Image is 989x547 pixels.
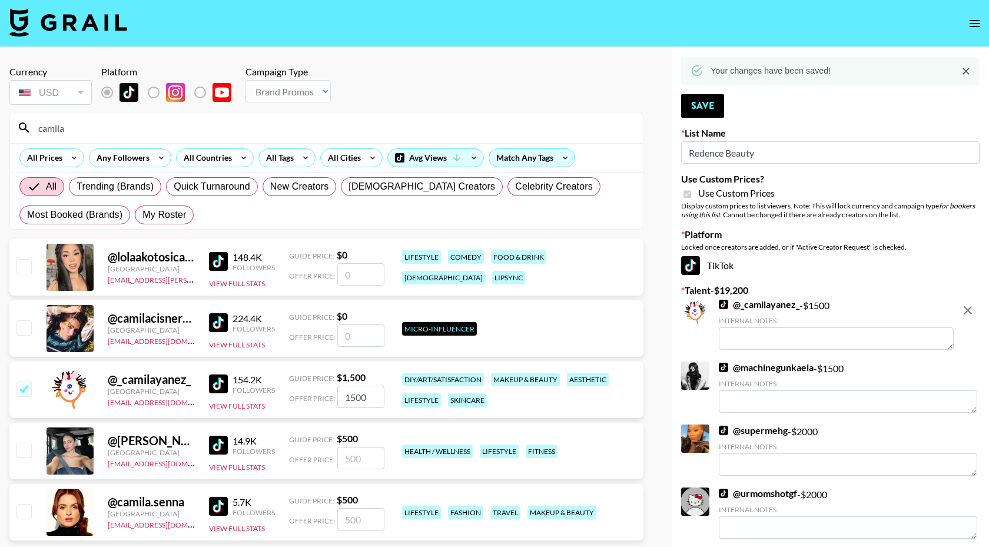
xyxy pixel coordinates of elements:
div: Currency [9,66,92,78]
input: 0 [337,324,384,347]
span: All [46,180,57,194]
span: Quick Turnaround [174,180,250,194]
button: View Full Stats [209,402,265,410]
div: lifestyle [402,393,441,407]
img: TikTok [209,374,228,393]
div: [DEMOGRAPHIC_DATA] [402,271,485,284]
img: TikTok [719,300,728,309]
div: List locked to TikTok. [101,80,241,105]
div: Internal Notes: [719,505,977,514]
div: Followers [233,447,275,456]
button: Close [957,62,975,80]
div: lifestyle [480,445,519,458]
strong: $ 500 [337,433,358,444]
div: - $ 2000 [719,488,977,539]
img: TikTok [209,313,228,332]
img: TikTok [120,83,138,102]
img: TikTok [209,252,228,271]
div: Your changes have been saved! [711,60,831,81]
input: Search by User Name [31,118,636,137]
div: health / wellness [402,445,473,458]
div: - $ 2000 [719,425,977,476]
input: 500 [337,447,384,469]
div: - $ 1500 [719,362,977,413]
a: [EMAIL_ADDRESS][DOMAIN_NAME] [108,457,226,468]
div: All Cities [321,149,363,167]
span: [DEMOGRAPHIC_DATA] Creators [349,180,495,194]
img: TikTok [719,426,728,435]
div: fashion [448,506,483,519]
span: Offer Price: [289,394,335,403]
em: for bookers using this list [681,201,975,219]
div: Any Followers [89,149,152,167]
button: remove [956,299,980,322]
span: Guide Price: [289,251,334,260]
span: Most Booked (Brands) [27,208,122,222]
div: Micro-Influencer [402,322,477,336]
div: @ lolaakotosicamila [108,250,195,264]
div: [GEOGRAPHIC_DATA] [108,509,195,518]
label: Talent - $ 19,200 [681,284,980,296]
div: USD [12,82,89,103]
a: [EMAIL_ADDRESS][DOMAIN_NAME] [108,396,226,407]
div: All Prices [20,149,65,167]
div: makeup & beauty [527,506,596,519]
div: food & drink [491,250,546,264]
button: View Full Stats [209,524,265,533]
strong: $ 1,500 [337,372,366,383]
div: - $ 1500 [719,299,954,350]
div: lifestyle [402,506,441,519]
div: @ _camilayanez_ [108,372,195,387]
strong: $ 500 [337,494,358,505]
div: Campaign Type [245,66,331,78]
div: [GEOGRAPHIC_DATA] [108,448,195,457]
div: All Countries [177,149,234,167]
div: @ [PERSON_NAME].camilaa [108,433,195,448]
div: Internal Notes: [719,316,954,325]
div: All Tags [259,149,296,167]
div: Platform [101,66,241,78]
img: TikTok [209,436,228,455]
a: @supermehg [719,425,788,436]
span: Guide Price: [289,496,334,505]
button: View Full Stats [209,279,265,288]
span: Guide Price: [289,374,334,383]
span: Offer Price: [289,455,335,464]
div: [GEOGRAPHIC_DATA] [108,387,195,396]
label: Use Custom Prices? [681,173,980,185]
span: My Roster [142,208,186,222]
div: Internal Notes: [719,442,977,451]
div: @ camilacisnerosgg [108,311,195,326]
div: Followers [233,324,275,333]
a: [EMAIL_ADDRESS][PERSON_NAME][DOMAIN_NAME] [108,273,282,284]
div: Display custom prices to list viewers. Note: This will lock currency and campaign type . Cannot b... [681,201,980,219]
a: [EMAIL_ADDRESS][DOMAIN_NAME] [108,518,226,529]
img: YouTube [213,83,231,102]
div: travel [490,506,520,519]
div: [GEOGRAPHIC_DATA] [108,326,195,334]
img: TikTok [719,489,728,498]
div: fitness [526,445,557,458]
div: [GEOGRAPHIC_DATA] [108,264,195,273]
div: 14.9K [233,435,275,447]
div: skincare [448,393,487,407]
div: Followers [233,386,275,394]
button: View Full Stats [209,340,265,349]
strong: $ 0 [337,249,347,260]
div: lifestyle [402,250,441,264]
span: Offer Price: [289,271,335,280]
input: 0 [337,263,384,286]
div: 148.4K [233,251,275,263]
div: comedy [448,250,484,264]
div: Currency is locked to USD [9,78,92,107]
a: @_camilayanez_ [719,299,799,310]
div: @ camila.senna [108,495,195,509]
div: diy/art/satisfaction [402,373,484,386]
span: Guide Price: [289,313,334,321]
img: Grail Talent [9,8,127,37]
span: Use Custom Prices [698,187,775,199]
input: 1,500 [337,386,384,408]
span: Guide Price: [289,435,334,444]
a: @urmomshotgf [719,488,797,499]
img: TikTok [681,256,700,275]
